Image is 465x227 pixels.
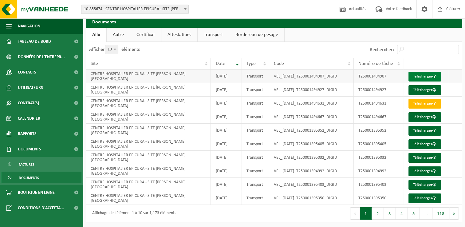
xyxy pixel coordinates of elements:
[211,137,242,151] td: [DATE]
[269,70,354,83] td: VEL_[DATE]_T250001494907_DIGID
[18,141,41,157] span: Documents
[19,172,39,184] span: Documents
[89,47,140,52] label: Afficher éléments
[408,112,441,122] a: Télécharger
[269,151,354,164] td: VEL_[DATE]_T250001395032_DIGID
[408,72,441,82] a: Télécharger
[269,191,354,205] td: VEL_[DATE]_T250001395350_DIGID
[396,207,408,220] button: 4
[18,65,36,80] span: Contacts
[408,193,441,203] a: Télécharger
[354,164,403,178] td: T250001394992
[215,61,225,66] span: Date
[18,200,64,216] span: Conditions d'accepta...
[242,137,269,151] td: Transport
[242,191,269,205] td: Transport
[354,83,403,97] td: T250001494927
[86,124,211,137] td: CENTRE HOSPITALIER EPICURA - SITE [PERSON_NAME][GEOGRAPHIC_DATA]
[211,97,242,110] td: [DATE]
[130,28,161,42] a: Certificat
[408,126,441,136] a: Télécharger
[198,28,229,42] a: Transport
[86,178,211,191] td: CENTRE HOSPITALIER EPICURA - SITE [PERSON_NAME][GEOGRAPHIC_DATA]
[269,83,354,97] td: VEL_[DATE]_T250001494927_DIGID
[354,151,403,164] td: T250001395032
[86,70,211,83] td: CENTRE HOSPITALIER EPICURA - SITE [PERSON_NAME][GEOGRAPHIC_DATA]
[274,61,284,66] span: Code
[86,151,211,164] td: CENTRE HOSPITALIER EPICURA - SITE [PERSON_NAME][GEOGRAPHIC_DATA]
[105,45,118,54] span: 10
[229,28,284,42] a: Bordereau de pesage
[242,70,269,83] td: Transport
[242,151,269,164] td: Transport
[246,61,256,66] span: Type
[420,207,432,220] span: …
[408,207,420,220] button: 5
[370,47,394,52] label: Rechercher:
[358,61,393,66] span: Numéro de tâche
[354,124,403,137] td: T250001395352
[408,166,441,176] a: Télécharger
[269,178,354,191] td: VEL_[DATE]_T250001395403_DIGID
[86,110,211,124] td: CENTRE HOSPITALIER EPICURA - SITE [PERSON_NAME][GEOGRAPHIC_DATA]
[86,191,211,205] td: CENTRE HOSPITALIER EPICURA - SITE [PERSON_NAME][GEOGRAPHIC_DATA]
[269,124,354,137] td: VEL_[DATE]_T250001395352_DIGID
[107,28,130,42] a: Autre
[354,191,403,205] td: T250001395350
[211,110,242,124] td: [DATE]
[211,191,242,205] td: [DATE]
[242,178,269,191] td: Transport
[449,207,459,220] button: Next
[86,28,106,42] a: Alle
[408,139,441,149] a: Télécharger
[269,164,354,178] td: VEL_[DATE]_T250001394992_DIGID
[18,111,40,126] span: Calendrier
[211,151,242,164] td: [DATE]
[354,110,403,124] td: T250001494667
[354,70,403,83] td: T250001494907
[269,97,354,110] td: VEL_[DATE]_T250001494631_DIGID
[18,18,40,34] span: Navigation
[161,28,197,42] a: Attestations
[354,97,403,110] td: T250001494631
[408,180,441,190] a: Télécharger
[86,164,211,178] td: CENTRE HOSPITALIER EPICURA - SITE [PERSON_NAME][GEOGRAPHIC_DATA]
[18,95,39,111] span: Contrat(s)
[242,124,269,137] td: Transport
[432,207,449,220] button: 118
[81,5,188,14] span: 10-855674 - CENTRE HOSPITALIER EPICURA - SITE DE BAUDOUR - BAUDOUR
[408,99,441,109] a: Télécharger
[2,172,81,183] a: Documents
[81,5,189,14] span: 10-855674 - CENTRE HOSPITALIER EPICURA - SITE DE BAUDOUR - BAUDOUR
[18,49,65,65] span: Données de l'entrepr...
[242,83,269,97] td: Transport
[211,70,242,83] td: [DATE]
[2,158,81,170] a: Factures
[19,159,34,170] span: Factures
[211,178,242,191] td: [DATE]
[408,153,441,163] a: Télécharger
[18,185,55,200] span: Boutique en ligne
[372,207,384,220] button: 2
[89,208,176,219] div: Affichage de l'élément 1 à 10 sur 1,173 éléments
[360,207,372,220] button: 1
[384,207,396,220] button: 3
[354,178,403,191] td: T250001395403
[242,110,269,124] td: Transport
[86,97,211,110] td: CENTRE HOSPITALIER EPICURA - SITE [PERSON_NAME][GEOGRAPHIC_DATA]
[18,126,37,141] span: Rapports
[242,97,269,110] td: Transport
[86,137,211,151] td: CENTRE HOSPITALIER EPICURA - SITE [PERSON_NAME][GEOGRAPHIC_DATA]
[350,207,360,220] button: Previous
[211,164,242,178] td: [DATE]
[211,124,242,137] td: [DATE]
[269,137,354,151] td: VEL_[DATE]_T250001395405_DIGID
[18,34,51,49] span: Tableau de bord
[354,137,403,151] td: T250001395405
[242,164,269,178] td: Transport
[86,15,462,27] h2: Documents
[408,85,441,95] a: Télécharger
[269,110,354,124] td: VEL_[DATE]_T250001494667_DIGID
[91,61,98,66] span: Site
